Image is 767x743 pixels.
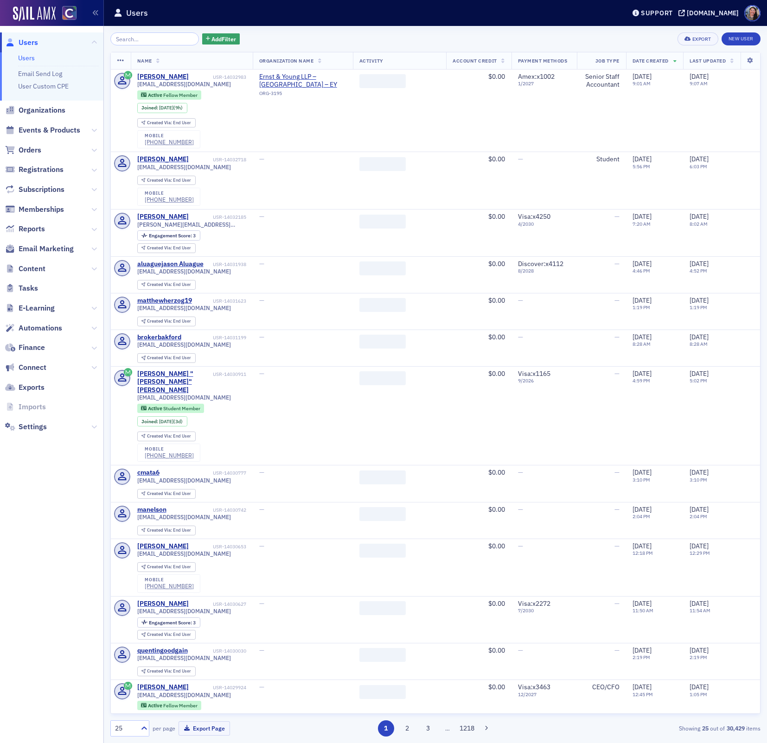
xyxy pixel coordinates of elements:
[259,468,264,476] span: —
[259,155,264,163] span: —
[137,73,189,81] div: [PERSON_NAME]
[518,212,550,221] span: Visa : x4250
[147,631,173,637] span: Created Via :
[518,268,570,274] span: 8 / 2028
[359,298,406,312] span: ‌
[722,32,761,45] a: New User
[179,721,230,736] button: Export Page
[5,184,64,195] a: Subscriptions
[518,155,523,163] span: —
[126,7,148,19] h1: Users
[614,260,620,268] span: —
[190,157,246,163] div: USR-14032718
[5,382,45,393] a: Exports
[678,32,718,45] button: Export
[5,362,46,373] a: Connect
[690,304,707,311] time: 1:19 PM
[145,452,194,459] a: [PHONE_NUMBER]
[145,133,194,139] div: mobile
[13,6,56,21] a: SailAMX
[18,82,69,90] a: User Custom CPE
[614,296,620,305] span: —
[359,601,406,615] span: ‌
[137,280,196,290] div: Created Via: End User
[488,468,505,476] span: $0.00
[5,264,45,274] a: Content
[190,214,246,220] div: USR-14032185
[359,261,406,275] span: ‌
[690,267,707,274] time: 4:52 PM
[259,646,264,654] span: —
[159,419,183,425] div: (3d)
[19,402,46,412] span: Imports
[147,282,191,287] div: End User
[137,489,196,499] div: Created Via: End User
[137,176,196,185] div: Created Via: End User
[690,505,709,514] span: [DATE]
[5,283,38,293] a: Tasks
[137,432,196,441] div: Created Via: End User
[190,544,246,550] div: USR-14030653
[137,477,231,484] span: [EMAIL_ADDRESS][DOMAIN_NAME]
[633,221,651,227] time: 7:20 AM
[159,418,173,425] span: [DATE]
[744,5,761,21] span: Profile
[137,404,205,413] div: Active: Active: Student Member
[147,528,191,533] div: End User
[161,470,246,476] div: USR-14030777
[5,422,47,432] a: Settings
[19,165,64,175] span: Registrations
[19,422,47,432] span: Settings
[137,341,231,348] span: [EMAIL_ADDRESS][DOMAIN_NAME]
[147,564,173,570] span: Created Via :
[633,513,650,520] time: 2:04 PM
[614,505,620,514] span: —
[518,296,523,305] span: —
[678,10,742,16] button: [DOMAIN_NAME]
[518,333,523,341] span: —
[614,333,620,341] span: —
[137,260,204,268] a: aluaguejason Aluague
[137,394,231,401] span: [EMAIL_ADDRESS][DOMAIN_NAME]
[147,565,191,570] div: End User
[18,70,62,78] a: Email Send Log
[147,632,191,637] div: End User
[633,296,652,305] span: [DATE]
[202,33,240,45] button: AddFilter
[19,184,64,195] span: Subscriptions
[259,90,346,100] div: ORG-3195
[5,323,62,333] a: Automations
[518,646,523,654] span: —
[137,617,200,628] div: Engagement Score: 3
[459,720,475,737] button: 1218
[690,296,709,305] span: [DATE]
[190,74,246,80] div: USR-14032983
[137,230,200,241] div: Engagement Score: 3
[488,260,505,268] span: $0.00
[488,646,505,654] span: $0.00
[690,369,709,378] span: [DATE]
[137,542,189,551] a: [PERSON_NAME]
[259,73,346,89] span: Ernst & Young LLP – Denver – EY
[148,405,163,412] span: Active
[5,402,46,412] a: Imports
[633,163,650,170] time: 5:56 PM
[163,405,200,412] span: Student Member
[19,283,38,293] span: Tasks
[633,72,652,81] span: [DATE]
[633,260,652,268] span: [DATE]
[137,469,160,477] a: cmata6
[690,550,710,556] time: 12:29 PM
[147,527,173,533] span: Created Via :
[137,297,192,305] div: matthewherzog19
[145,139,194,146] a: [PHONE_NUMBER]
[690,155,709,163] span: [DATE]
[141,703,197,709] a: Active Fellow Member
[633,476,650,483] time: 3:10 PM
[690,542,709,550] span: [DATE]
[137,370,211,394] a: [PERSON_NAME] "[PERSON_NAME]" [PERSON_NAME]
